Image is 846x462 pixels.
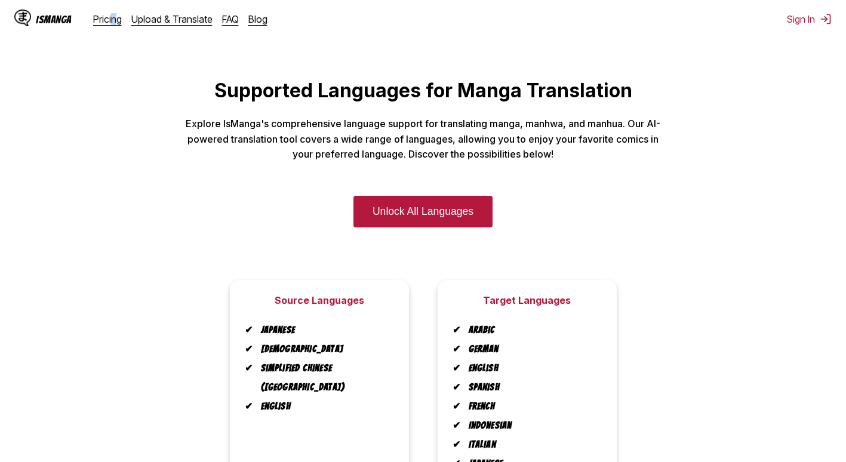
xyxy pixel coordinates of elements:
[248,13,267,25] a: Blog
[462,378,602,397] li: Spanish
[462,340,602,359] li: German
[222,13,239,25] a: FAQ
[462,359,602,378] li: English
[353,196,493,227] a: Unlock All Languages
[254,397,395,416] li: English
[275,294,364,306] h2: Source Languages
[462,397,602,416] li: French
[36,14,72,25] div: IsManga
[93,13,122,25] a: Pricing
[254,321,395,340] li: Japanese
[14,10,31,26] img: IsManga Logo
[462,435,602,454] li: Italian
[483,294,571,306] h2: Target Languages
[254,340,395,359] li: [DEMOGRAPHIC_DATA]
[787,13,832,25] button: Sign In
[131,13,213,25] a: Upload & Translate
[10,79,836,102] h1: Supported Languages for Manga Translation
[184,116,662,162] p: Explore IsManga's comprehensive language support for translating manga, manhwa, and manhua. Our A...
[14,10,93,29] a: IsManga LogoIsManga
[462,416,602,435] li: Indonesian
[254,359,395,397] li: Simplified Chinese ([GEOGRAPHIC_DATA])
[462,321,602,340] li: Arabic
[820,13,832,25] img: Sign out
